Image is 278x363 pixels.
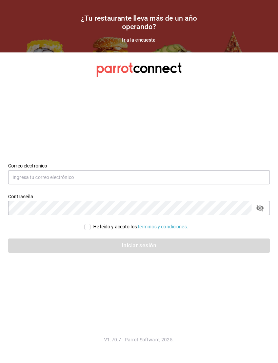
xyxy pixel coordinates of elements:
div: He leído y acepto los [93,223,188,230]
input: Ingresa tu correo electrónico [8,170,270,184]
a: Términos y condiciones. [137,224,188,229]
h1: ¿Tu restaurante lleva más de un año operando? [71,14,207,31]
label: Correo electrónico [8,163,270,168]
p: V1.70.7 - Parrot Software, 2025. [8,336,270,343]
button: passwordField [254,202,266,214]
label: Contraseña [8,194,270,199]
a: Ir a la encuesta [122,37,156,43]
